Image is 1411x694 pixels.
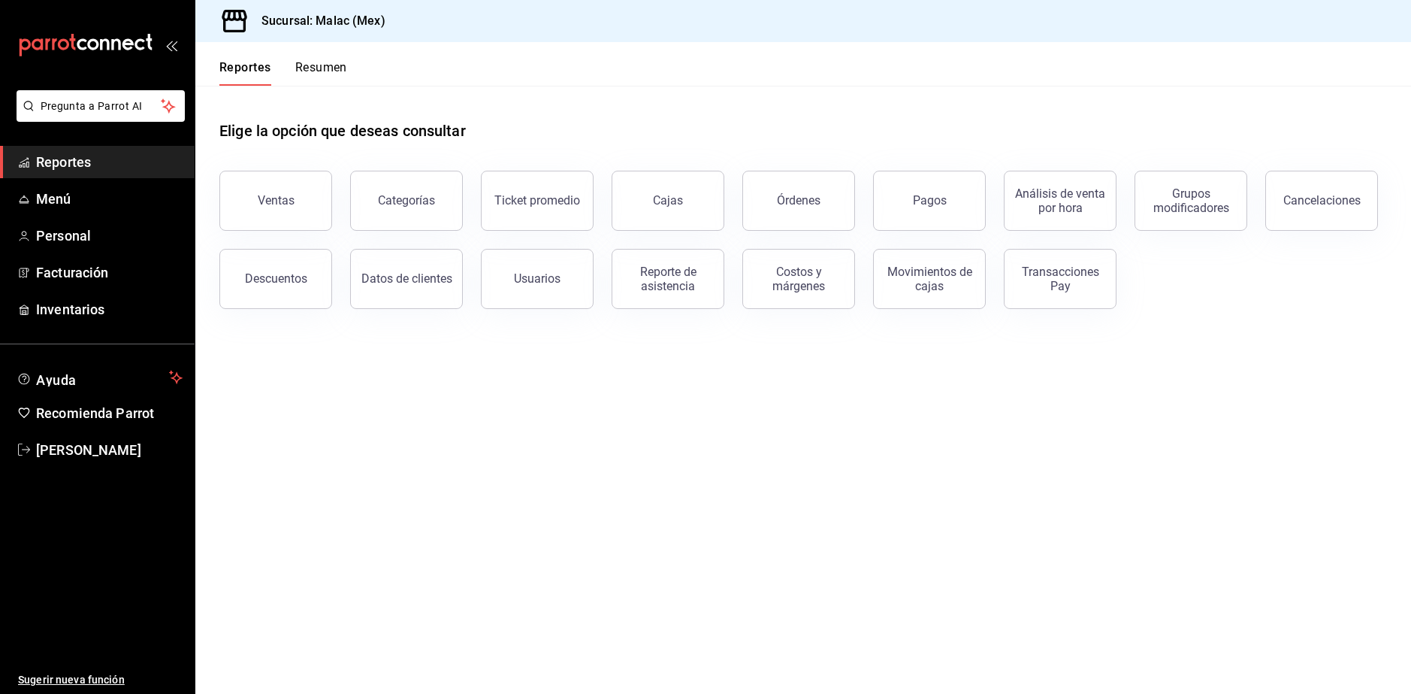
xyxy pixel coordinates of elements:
[873,171,986,231] button: Pagos
[36,403,183,423] span: Recomienda Parrot
[1283,193,1361,208] div: Cancelaciones
[36,299,183,320] span: Inventarios
[36,368,163,386] span: Ayuda
[295,60,347,86] button: Resumen
[17,90,185,122] button: Pregunta a Parrot AI
[41,98,162,114] span: Pregunta a Parrot AI
[249,12,385,30] h3: Sucursal: Malac (Mex)
[481,249,594,309] button: Usuarios
[742,249,855,309] button: Costos y márgenes
[378,193,435,208] div: Categorías
[36,189,183,209] span: Menú
[883,265,976,293] div: Movimientos de cajas
[873,249,986,309] button: Movimientos de cajas
[494,193,580,208] div: Ticket promedio
[36,262,183,283] span: Facturación
[36,440,183,460] span: [PERSON_NAME]
[11,109,185,125] a: Pregunta a Parrot AI
[219,120,466,142] h1: Elige la opción que deseas consultar
[1004,171,1116,231] button: Análisis de venta por hora
[1004,249,1116,309] button: Transacciones Pay
[219,249,332,309] button: Descuentos
[742,171,855,231] button: Órdenes
[350,171,463,231] button: Categorías
[777,193,820,208] div: Órdenes
[219,60,271,86] button: Reportes
[1144,186,1237,215] div: Grupos modificadores
[1135,171,1247,231] button: Grupos modificadores
[258,193,295,208] div: Ventas
[245,271,307,286] div: Descuentos
[36,226,183,246] span: Personal
[1265,171,1378,231] button: Cancelaciones
[913,193,947,208] div: Pagos
[514,271,560,286] div: Usuarios
[752,265,845,293] div: Costos y márgenes
[621,265,715,293] div: Reporte de asistencia
[653,192,684,210] div: Cajas
[361,271,452,286] div: Datos de clientes
[219,171,332,231] button: Ventas
[165,39,177,51] button: open_drawer_menu
[1014,186,1107,215] div: Análisis de venta por hora
[18,672,183,688] span: Sugerir nueva función
[481,171,594,231] button: Ticket promedio
[350,249,463,309] button: Datos de clientes
[1014,265,1107,293] div: Transacciones Pay
[219,60,347,86] div: navigation tabs
[36,152,183,172] span: Reportes
[612,249,724,309] button: Reporte de asistencia
[612,171,724,231] a: Cajas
